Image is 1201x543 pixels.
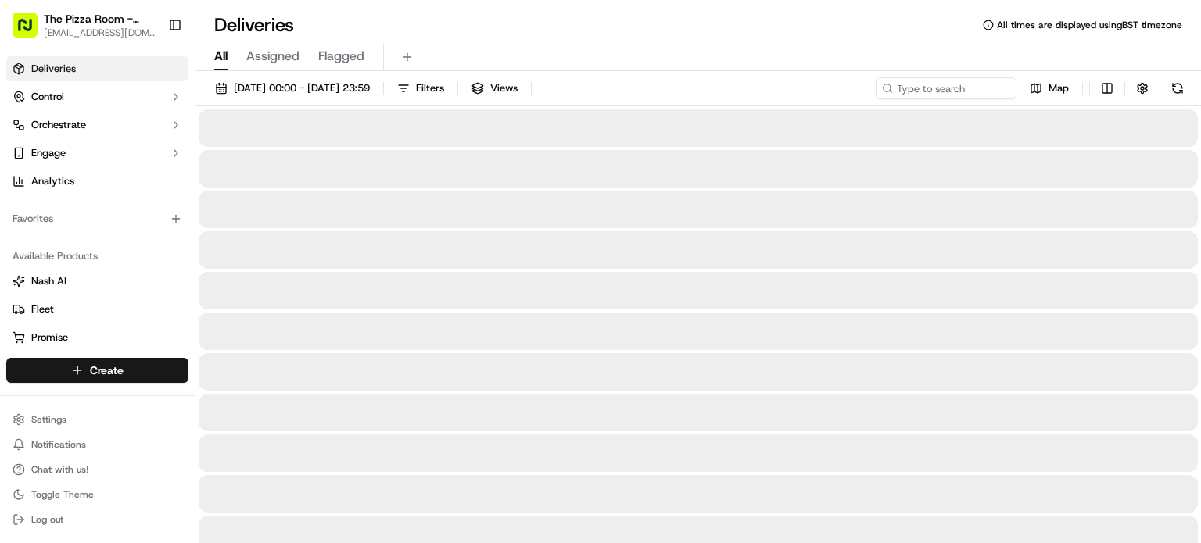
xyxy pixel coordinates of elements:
[490,81,518,95] span: Views
[390,77,451,99] button: Filters
[6,409,188,430] button: Settings
[997,19,1182,31] span: All times are displayed using BST timezone
[31,438,86,451] span: Notifications
[6,113,188,138] button: Orchestrate
[214,13,294,38] h1: Deliveries
[6,56,188,81] a: Deliveries
[6,6,162,44] button: The Pizza Room - [GEOGRAPHIC_DATA][EMAIL_ADDRESS][DOMAIN_NAME]
[246,47,299,66] span: Assigned
[6,244,188,269] div: Available Products
[13,302,182,316] a: Fleet
[234,81,370,95] span: [DATE] 00:00 - [DATE] 23:59
[6,269,188,294] button: Nash AI
[13,274,182,288] a: Nash AI
[31,274,66,288] span: Nash AI
[464,77,525,99] button: Views
[1167,77,1188,99] button: Refresh
[31,513,63,526] span: Log out
[416,81,444,95] span: Filters
[1049,81,1069,95] span: Map
[6,484,188,505] button: Toggle Theme
[31,62,76,76] span: Deliveries
[318,47,364,66] span: Flagged
[31,90,64,104] span: Control
[6,206,188,231] div: Favorites
[876,77,1016,99] input: Type to search
[44,27,156,39] button: [EMAIL_ADDRESS][DOMAIN_NAME]
[31,463,88,476] span: Chat with us!
[6,325,188,350] button: Promise
[6,509,188,530] button: Log out
[31,488,94,501] span: Toggle Theme
[31,413,66,426] span: Settings
[6,459,188,480] button: Chat with us!
[208,77,377,99] button: [DATE] 00:00 - [DATE] 23:59
[31,146,66,160] span: Engage
[6,169,188,194] a: Analytics
[13,330,182,345] a: Promise
[31,330,68,345] span: Promise
[31,302,54,316] span: Fleet
[6,141,188,166] button: Engage
[1023,77,1076,99] button: Map
[90,363,124,378] span: Create
[6,297,188,322] button: Fleet
[31,174,74,188] span: Analytics
[6,84,188,109] button: Control
[6,434,188,455] button: Notifications
[214,47,228,66] span: All
[6,358,188,383] button: Create
[31,118,86,132] span: Orchestrate
[44,11,156,27] button: The Pizza Room - [GEOGRAPHIC_DATA]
